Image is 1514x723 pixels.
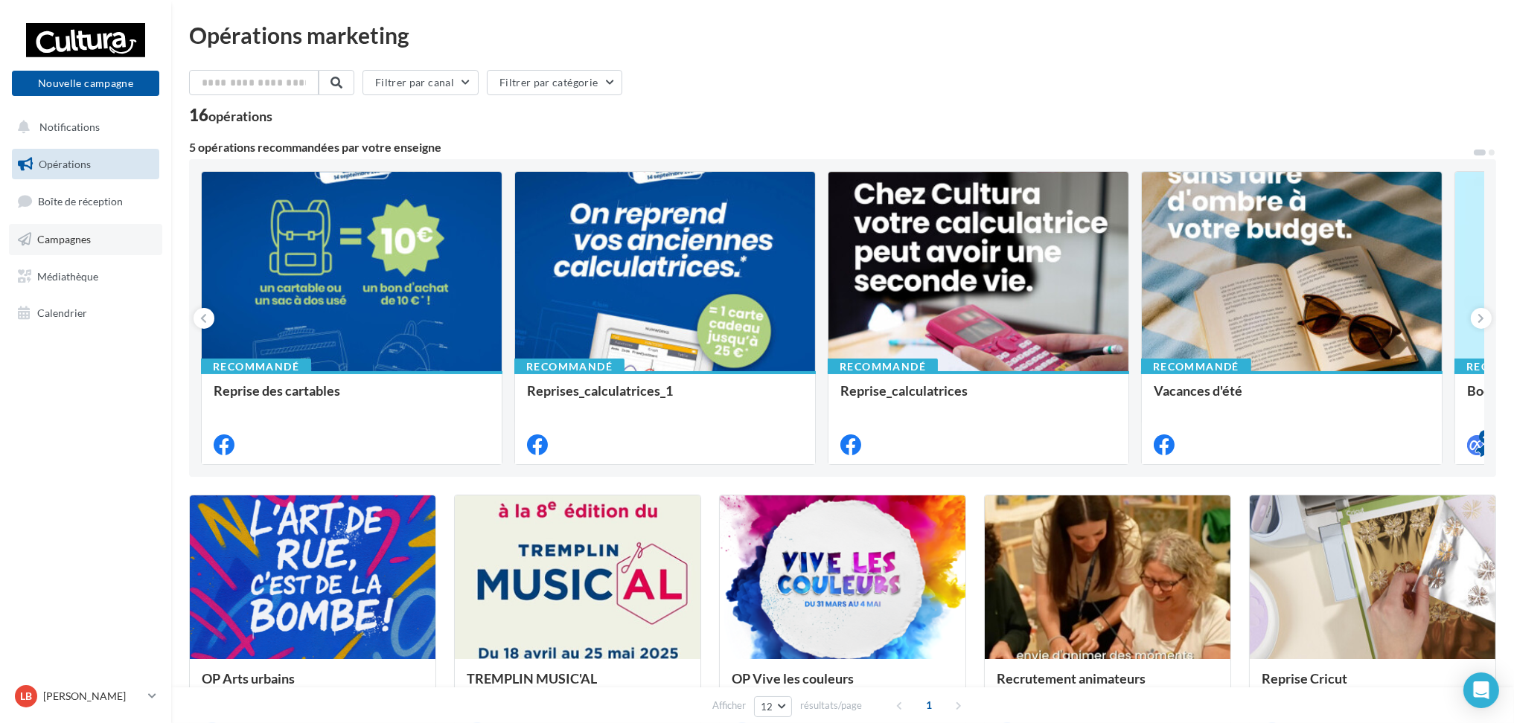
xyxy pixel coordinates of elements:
[997,671,1218,701] div: Recrutement animateurs
[761,701,773,713] span: 12
[37,306,87,319] span: Calendrier
[9,112,156,143] button: Notifications
[12,682,159,710] a: LB [PERSON_NAME]
[1262,671,1483,701] div: Reprise Cricut
[917,693,941,717] span: 1
[39,158,91,170] span: Opérations
[362,70,479,95] button: Filtrer par canal
[43,689,142,704] p: [PERSON_NAME]
[1479,430,1492,443] div: 4
[201,359,311,375] div: Recommandé
[12,71,159,96] button: Nouvelle campagne
[828,359,938,375] div: Recommandé
[754,696,792,717] button: 12
[189,141,1472,153] div: 5 opérations recommandées par votre enseigne
[9,261,162,292] a: Médiathèque
[840,383,1117,413] div: Reprise_calculatrices
[467,671,689,701] div: TREMPLIN MUSIC'AL
[20,689,32,704] span: LB
[189,24,1496,46] div: Opérations marketing
[39,120,100,133] span: Notifications
[1463,672,1499,708] div: Open Intercom Messenger
[9,185,162,217] a: Boîte de réception
[208,109,272,123] div: opérations
[37,233,91,245] span: Campagnes
[9,149,162,180] a: Opérations
[9,298,162,329] a: Calendrier
[1154,383,1430,413] div: Vacances d'été
[9,224,162,255] a: Campagnes
[712,698,746,713] span: Afficher
[487,70,622,95] button: Filtrer par catégorie
[214,383,490,413] div: Reprise des cartables
[202,671,424,701] div: OP Arts urbains
[800,698,862,713] span: résultats/page
[37,269,98,282] span: Médiathèque
[527,383,803,413] div: Reprises_calculatrices_1
[189,107,272,123] div: 16
[38,195,123,208] span: Boîte de réception
[732,671,954,701] div: OP Vive les couleurs
[1141,359,1251,375] div: Recommandé
[514,359,625,375] div: Recommandé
